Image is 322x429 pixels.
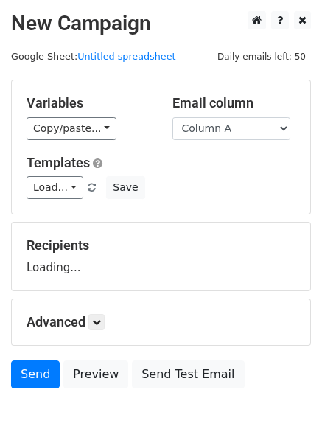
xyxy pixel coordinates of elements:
div: Loading... [27,237,295,276]
a: Load... [27,176,83,199]
h5: Advanced [27,314,295,330]
a: Daily emails left: 50 [212,51,311,62]
a: Send [11,360,60,388]
h5: Recipients [27,237,295,254]
a: Untitled spreadsheet [77,51,175,62]
a: Preview [63,360,128,388]
h5: Variables [27,95,150,111]
a: Templates [27,155,90,170]
a: Copy/paste... [27,117,116,140]
h5: Email column [172,95,296,111]
a: Send Test Email [132,360,244,388]
h2: New Campaign [11,11,311,36]
small: Google Sheet: [11,51,176,62]
span: Daily emails left: 50 [212,49,311,65]
button: Save [106,176,144,199]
